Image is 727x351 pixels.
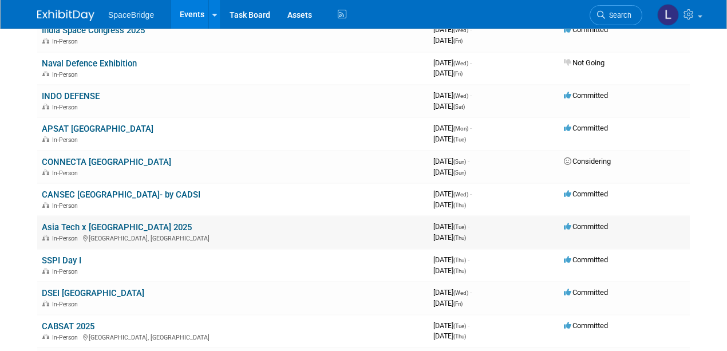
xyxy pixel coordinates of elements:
span: - [468,255,469,264]
span: [DATE] [433,36,463,45]
img: In-Person Event [42,71,49,77]
span: (Thu) [453,268,466,274]
img: In-Person Event [42,202,49,208]
span: Committed [564,25,608,34]
img: In-Person Event [42,104,49,109]
span: [DATE] [433,255,469,264]
span: [DATE] [433,69,463,77]
a: SSPI Day I [42,255,81,266]
span: - [470,91,472,100]
span: In-Person [52,136,81,144]
span: (Wed) [453,60,468,66]
span: (Tue) [453,323,466,329]
span: (Thu) [453,235,466,241]
img: In-Person Event [42,235,49,240]
span: In-Person [52,38,81,45]
span: Committed [564,124,608,132]
span: (Sun) [453,169,466,176]
span: In-Person [52,301,81,308]
span: In-Person [52,202,81,210]
span: [DATE] [433,200,466,209]
span: [DATE] [433,190,472,198]
span: [DATE] [433,25,472,34]
a: CABSAT 2025 [42,321,94,332]
span: [DATE] [433,157,469,165]
span: (Fri) [453,70,463,77]
img: In-Person Event [42,301,49,306]
span: [DATE] [433,321,469,330]
span: (Wed) [453,290,468,296]
a: Asia Tech x [GEOGRAPHIC_DATA] 2025 [42,222,192,232]
span: In-Person [52,169,81,177]
span: (Wed) [453,93,468,99]
span: [DATE] [433,222,469,231]
span: - [470,25,472,34]
span: (Thu) [453,257,466,263]
img: In-Person Event [42,136,49,142]
span: In-Person [52,235,81,242]
span: - [470,288,472,297]
span: SpaceBridge [108,10,154,19]
span: - [468,157,469,165]
span: [DATE] [433,233,466,242]
span: [DATE] [433,124,472,132]
span: (Fri) [453,38,463,44]
span: (Tue) [453,224,466,230]
span: Committed [564,222,608,231]
span: In-Person [52,334,81,341]
a: INDO DEFENSE [42,91,100,101]
span: [DATE] [433,58,472,67]
span: [DATE] [433,299,463,307]
span: (Thu) [453,333,466,340]
span: [DATE] [433,135,466,143]
span: [DATE] [433,288,472,297]
a: CANSEC [GEOGRAPHIC_DATA]- by CADSI [42,190,200,200]
span: Committed [564,190,608,198]
span: - [470,124,472,132]
a: CONNECTA [GEOGRAPHIC_DATA] [42,157,171,167]
img: In-Person Event [42,268,49,274]
span: (Wed) [453,27,468,33]
span: [DATE] [433,332,466,340]
span: [DATE] [433,266,466,275]
span: (Sun) [453,159,466,165]
img: In-Person Event [42,38,49,44]
div: [GEOGRAPHIC_DATA], [GEOGRAPHIC_DATA] [42,332,424,341]
span: (Mon) [453,125,468,132]
img: In-Person Event [42,334,49,340]
span: In-Person [52,71,81,78]
span: (Tue) [453,136,466,143]
span: In-Person [52,104,81,111]
img: ExhibitDay [37,10,94,21]
span: - [470,190,472,198]
span: [DATE] [433,168,466,176]
span: (Wed) [453,191,468,198]
img: In-Person Event [42,169,49,175]
a: Naval Defence Exhibition [42,58,137,69]
span: - [468,321,469,330]
a: Search [590,5,642,25]
span: Committed [564,321,608,330]
img: Luminita Oprescu [657,4,679,26]
span: Committed [564,91,608,100]
span: Not Going [564,58,604,67]
span: Search [605,11,631,19]
span: Committed [564,255,608,264]
span: (Thu) [453,202,466,208]
a: APSAT [GEOGRAPHIC_DATA] [42,124,153,134]
span: - [468,222,469,231]
a: DSEI [GEOGRAPHIC_DATA] [42,288,144,298]
span: Considering [564,157,611,165]
span: (Sat) [453,104,465,110]
span: In-Person [52,268,81,275]
div: [GEOGRAPHIC_DATA], [GEOGRAPHIC_DATA] [42,233,424,242]
span: - [470,58,472,67]
span: [DATE] [433,91,472,100]
span: [DATE] [433,102,465,111]
a: India Space Congress 2025 [42,25,145,36]
span: Committed [564,288,608,297]
span: (Fri) [453,301,463,307]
